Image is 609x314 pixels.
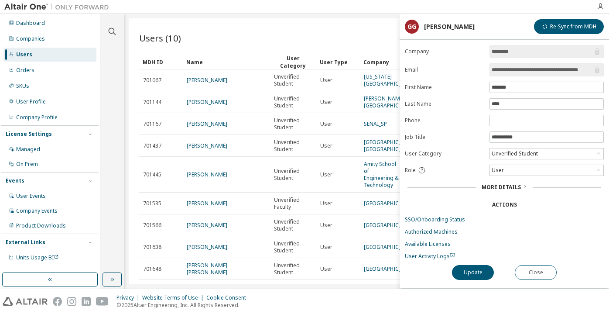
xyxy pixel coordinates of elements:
[16,254,59,261] span: Units Usage BI
[16,222,66,229] div: Product Downloads
[53,297,62,306] img: facebook.svg
[143,77,161,84] span: 701067
[143,200,161,207] span: 701535
[320,266,332,273] span: User
[364,73,416,87] a: [US_STATE][GEOGRAPHIC_DATA]
[187,221,227,229] a: [PERSON_NAME]
[143,99,161,106] span: 701144
[139,32,181,44] span: Users (10)
[405,241,604,248] a: Available Licenses
[274,55,313,69] div: User Category
[206,294,251,301] div: Cookie Consent
[143,171,161,178] span: 701445
[320,99,332,106] span: User
[274,139,312,153] span: Unverified Student
[490,148,603,159] div: Unverified Student
[187,142,227,149] a: [PERSON_NAME]
[490,149,539,159] div: Unverified Student
[274,95,312,109] span: Unverified Student
[16,114,58,121] div: Company Profile
[187,262,227,276] a: [PERSON_NAME] [PERSON_NAME]
[320,142,332,149] span: User
[320,171,332,178] span: User
[405,84,484,91] label: First Name
[492,201,517,208] div: Actions
[67,297,76,306] img: instagram.svg
[16,207,58,214] div: Company Events
[116,301,251,309] p: © 2025 Altair Engineering, Inc. All Rights Reserved.
[186,55,267,69] div: Name
[143,244,161,251] span: 701638
[143,55,179,69] div: MDH ID
[187,243,227,251] a: [PERSON_NAME]
[405,134,484,141] label: Job Title
[3,297,48,306] img: altair_logo.svg
[143,142,161,149] span: 701437
[405,167,416,174] span: Role
[364,200,416,207] a: [GEOGRAPHIC_DATA]
[6,177,24,184] div: Events
[452,265,494,280] button: Update
[320,55,356,69] div: User Type
[405,66,484,73] label: Email
[320,121,332,128] span: User
[16,83,29,90] div: SKUs
[187,171,227,178] a: [PERSON_NAME]
[16,20,45,27] div: Dashboard
[16,193,46,200] div: User Events
[187,200,227,207] a: [PERSON_NAME]
[364,243,416,251] a: [GEOGRAPHIC_DATA]
[364,221,416,229] a: [GEOGRAPHIC_DATA]
[187,120,227,128] a: [PERSON_NAME]
[16,35,45,42] div: Companies
[274,218,312,232] span: Unverified Student
[274,117,312,131] span: Unverified Student
[4,3,113,11] img: Altair One
[274,168,312,182] span: Unverified Student
[490,166,505,175] div: User
[482,183,521,191] span: More Details
[6,239,45,246] div: External Links
[424,23,475,30] div: [PERSON_NAME]
[534,19,604,34] button: Re-Sync from MDH
[364,160,399,189] a: Amity School of Engineering & Technology
[515,265,557,280] button: Close
[490,165,603,176] div: User
[320,77,332,84] span: User
[143,222,161,229] span: 701566
[96,297,109,306] img: youtube.svg
[16,67,34,74] div: Orders
[143,121,161,128] span: 701167
[364,120,387,128] a: SENAI_SP
[405,216,604,223] a: SSO/Onboarding Status
[405,228,604,235] a: Authorized Machines
[363,55,400,69] div: Company
[16,146,40,153] div: Managed
[405,48,484,55] label: Company
[187,98,227,106] a: [PERSON_NAME]
[364,283,388,298] a: Perbanas Institute
[82,297,91,306] img: linkedin.svg
[405,117,484,124] label: Phone
[274,240,312,254] span: Unverified Student
[16,161,38,168] div: On Prem
[16,51,32,58] div: Users
[405,20,419,34] div: GG
[274,262,312,276] span: Unverified Student
[320,200,332,207] span: User
[274,73,312,87] span: Unverified Student
[364,138,416,153] a: [GEOGRAPHIC_DATA] [GEOGRAPHIC_DATA]
[187,76,227,84] a: [PERSON_NAME]
[142,294,206,301] div: Website Terms of Use
[405,150,484,157] label: User Category
[320,222,332,229] span: User
[6,131,52,138] div: License Settings
[274,284,312,298] span: Unverified Student
[320,244,332,251] span: User
[143,266,161,273] span: 701648
[405,252,455,260] span: User Activity Logs
[116,294,142,301] div: Privacy
[364,95,416,109] a: [PERSON_NAME][GEOGRAPHIC_DATA]
[405,100,484,107] label: Last Name
[274,197,312,210] span: Unverified Faculty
